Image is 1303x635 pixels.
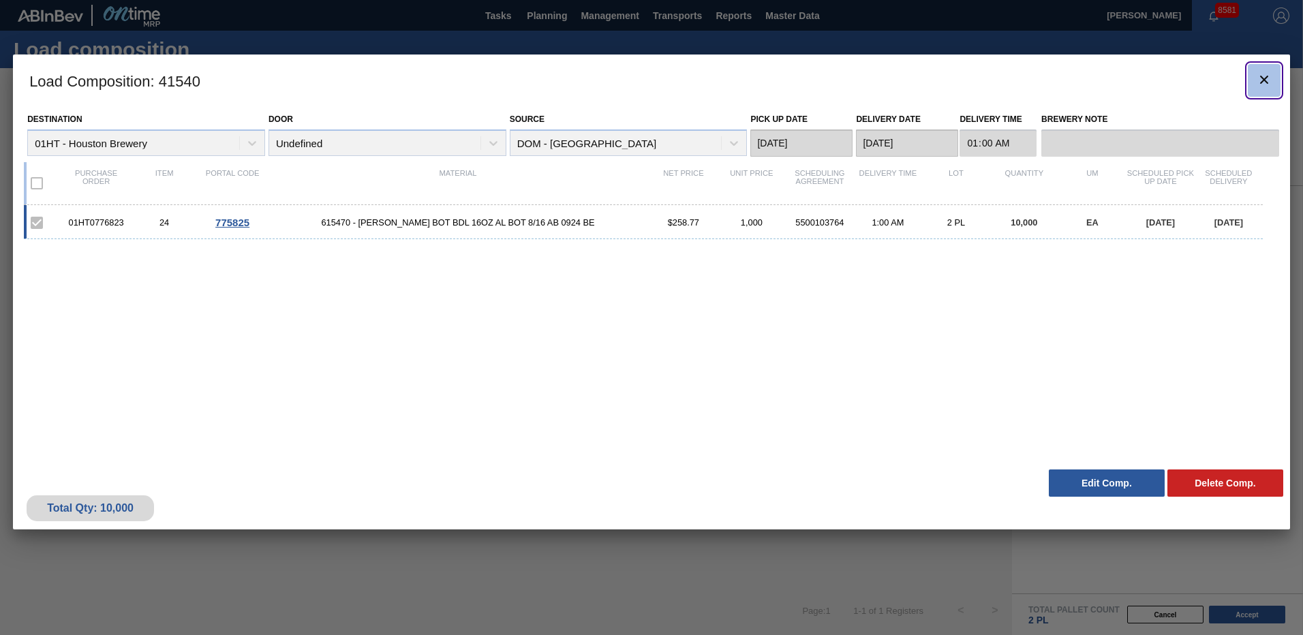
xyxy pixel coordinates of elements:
div: Scheduled Pick up Date [1126,169,1195,198]
div: Scheduled Delivery [1195,169,1263,198]
input: mm/dd/yyyy [856,129,958,157]
span: 10,000 [1011,217,1037,228]
div: UM [1058,169,1126,198]
div: Material [266,169,649,198]
div: Lot [922,169,990,198]
div: Quantity [990,169,1058,198]
label: Brewery Note [1041,110,1279,129]
div: 01HT0776823 [62,217,130,228]
h3: Load Composition : 41540 [13,55,1290,106]
span: [DATE] [1214,217,1243,228]
div: 1:00 AM [854,217,922,228]
div: Purchase order [62,169,130,198]
span: 775825 [215,217,249,228]
label: Door [269,114,293,124]
label: Delivery Time [960,110,1037,129]
button: Edit Comp. [1049,469,1165,497]
label: Destination [27,114,82,124]
span: 615470 - CARR BOT BDL 16OZ AL BOT 8/16 AB 0924 BE [266,217,649,228]
div: Go to Order [198,217,266,228]
div: $258.77 [649,217,718,228]
label: Pick up Date [750,114,808,124]
span: [DATE] [1146,217,1175,228]
div: 5500103764 [786,217,854,228]
div: 24 [130,217,198,228]
div: Delivery Time [854,169,922,198]
span: EA [1086,217,1099,228]
div: 2 PL [922,217,990,228]
label: Source [510,114,545,124]
div: Unit Price [718,169,786,198]
button: Delete Comp. [1167,469,1283,497]
div: Portal code [198,169,266,198]
label: Delivery Date [856,114,920,124]
div: Net Price [649,169,718,198]
div: Total Qty: 10,000 [37,502,144,514]
div: 1,000 [718,217,786,228]
div: Scheduling Agreement [786,169,854,198]
div: Item [130,169,198,198]
input: mm/dd/yyyy [750,129,853,157]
